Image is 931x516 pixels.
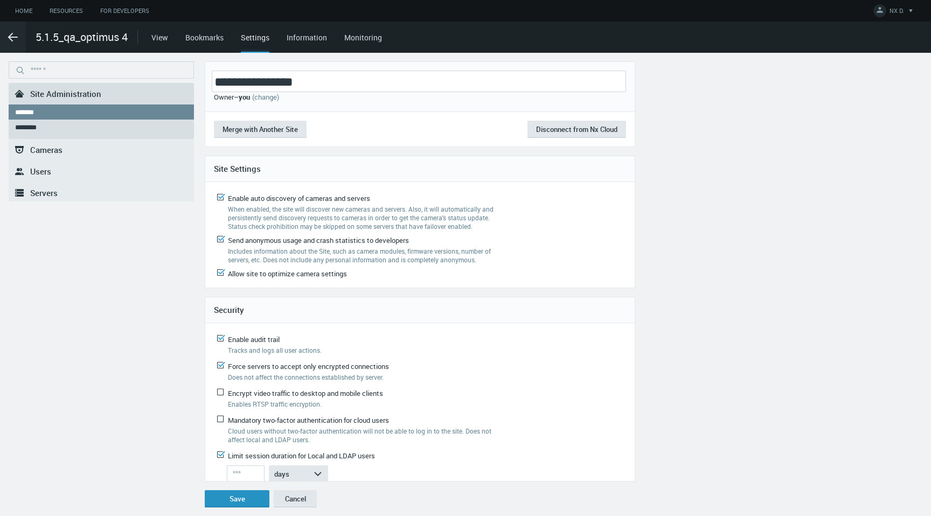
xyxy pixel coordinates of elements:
span: Cameras [30,144,62,155]
button: Cancel [274,490,317,507]
a: (change) [252,92,279,102]
h4: Security [214,305,626,315]
span: Servers [30,187,58,198]
a: Home [6,4,41,18]
button: Save [205,490,269,507]
label: Includes information about the Site, such as camera modules, firmware versions, number of servers... [228,247,503,264]
span: NX D. [890,6,904,19]
h4: Site Settings [214,164,626,173]
span: Send anonymous usage and crash statistics to developers [228,235,409,245]
span: Enable auto discovery of cameras and servers [228,193,370,203]
a: Information [287,32,327,43]
a: Resources [41,4,92,18]
span: Cloud users without two-factor authentication will not be able to log in to the site. Does not af... [228,427,491,444]
span: Enable audit trail [228,334,280,344]
a: View [151,32,168,43]
span: – [234,92,239,102]
span: Allow site to optimize camera settings [228,269,347,278]
button: Merge with Another Site [214,121,307,138]
div: Settings [241,32,269,53]
span: Enables RTSP traffic encryption. [228,400,322,408]
label: Tracks and logs all user actions. [228,346,494,354]
span: Merge with Another Site [223,124,298,134]
a: Monitoring [344,32,382,43]
span: you [239,92,250,102]
span: days [274,469,289,479]
span: Site Administration [30,88,101,99]
a: Bookmarks [185,32,224,43]
a: For Developers [92,4,158,18]
span: Force servers to accept only encrypted connections [228,361,389,371]
span: Users [30,166,51,177]
span: Limit session duration for Local and LDAP users [228,451,375,461]
span: Does not affect the connections established by server. [228,373,384,381]
button: days [269,465,328,483]
button: Disconnect from Nx Cloud [527,121,626,138]
span: Owner [214,92,234,102]
span: 5.1.5_qa_optimus 4 [36,29,128,45]
span: Mandatory two-factor authentication for cloud users [228,415,389,425]
span: Encrypt video traffic to desktop and mobile clients [228,388,383,398]
label: When enabled, the site will discover new cameras and servers. Also, it will automatically and per... [228,205,503,231]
